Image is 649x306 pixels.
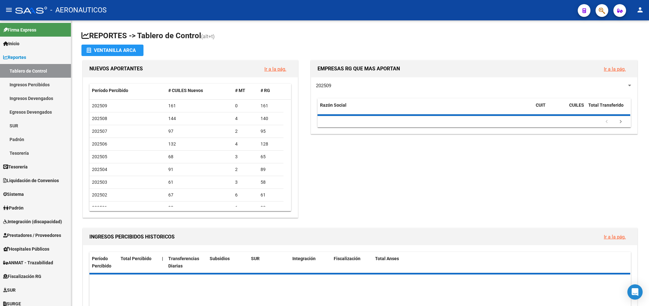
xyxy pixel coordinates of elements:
div: 161 [168,102,230,110]
span: 202502 [92,192,107,197]
span: Total Percibido [121,256,151,261]
mat-icon: menu [5,6,13,14]
span: Total Transferido [588,103,624,108]
div: 140 [261,115,281,122]
span: SUR [251,256,260,261]
datatable-header-cell: Subsidios [207,252,248,273]
span: 202505 [92,154,107,159]
div: 4 [235,140,255,148]
span: | [162,256,163,261]
button: Ir a la pág. [599,231,631,243]
div: 3 [235,179,255,186]
span: Razón Social [320,103,346,108]
button: Ir a la pág. [259,63,291,75]
datatable-header-cell: | [159,252,166,273]
a: Ir a la pág. [604,234,626,240]
div: Open Intercom Messenger [627,284,643,300]
span: Padrón [3,204,24,211]
span: 202509 [316,83,331,89]
div: 128 [261,140,281,148]
span: 202501 [92,205,107,210]
span: 202507 [92,129,107,134]
div: 3 [235,153,255,160]
span: ANMAT - Trazabilidad [3,259,53,266]
datatable-header-cell: Fiscalización [331,252,373,273]
datatable-header-cell: SUR [248,252,290,273]
span: EMPRESAS RG QUE MAS APORTAN [318,66,400,72]
span: Período Percibido [92,256,111,268]
datatable-header-cell: Período Percibido [89,252,118,273]
span: Firma Express [3,26,36,33]
div: 61 [261,191,281,199]
button: Ventanilla ARCA [81,45,143,56]
span: Fiscalización [334,256,360,261]
div: 97 [168,128,230,135]
span: Subsidios [210,256,230,261]
div: 98 [168,204,230,211]
datatable-header-cell: Total Anses [373,252,623,273]
span: Fiscalización RG [3,273,41,280]
datatable-header-cell: Total Transferido [586,98,630,119]
span: Inicio [3,40,19,47]
div: 2 [235,166,255,173]
div: 2 [235,128,255,135]
span: # MT [235,88,245,93]
span: NUEVOS APORTANTES [89,66,143,72]
span: 202506 [92,141,107,146]
div: 6 [235,204,255,211]
datatable-header-cell: CUILES [567,98,586,119]
div: 58 [261,179,281,186]
datatable-header-cell: Total Percibido [118,252,159,273]
div: 92 [261,204,281,211]
a: go to next page [615,118,627,125]
div: 6 [235,191,255,199]
span: Total Anses [375,256,399,261]
div: Ventanilla ARCA [87,45,138,56]
mat-icon: person [636,6,644,14]
div: 61 [168,179,230,186]
h1: REPORTES -> Tablero de Control [81,31,639,42]
datatable-header-cell: # RG [258,84,283,97]
span: SUR [3,287,16,294]
span: Liquidación de Convenios [3,177,59,184]
span: 202503 [92,180,107,185]
datatable-header-cell: # MT [233,84,258,97]
span: INGRESOS PERCIBIDOS HISTORICOS [89,234,175,240]
span: 202504 [92,167,107,172]
datatable-header-cell: Razón Social [318,98,533,119]
div: 0 [235,102,255,110]
div: 89 [261,166,281,173]
span: CUILES [569,103,584,108]
div: 68 [168,153,230,160]
span: Período Percibido [92,88,128,93]
span: # CUILES Nuevos [168,88,203,93]
span: 202509 [92,103,107,108]
span: (alt+t) [201,33,215,39]
span: Hospitales Públicos [3,246,49,253]
a: Ir a la pág. [264,66,286,72]
datatable-header-cell: Integración [290,252,331,273]
button: Ir a la pág. [599,63,631,75]
span: # RG [261,88,270,93]
span: Transferencias Diarias [168,256,199,268]
span: Sistema [3,191,24,198]
span: Tesorería [3,163,28,170]
datatable-header-cell: CUIT [533,98,567,119]
div: 144 [168,115,230,122]
datatable-header-cell: Transferencias Diarias [166,252,207,273]
span: Integración [292,256,316,261]
div: 65 [261,153,281,160]
datatable-header-cell: # CUILES Nuevos [166,84,233,97]
datatable-header-cell: Período Percibido [89,84,166,97]
a: Ir a la pág. [604,66,626,72]
div: 132 [168,140,230,148]
span: 202508 [92,116,107,121]
span: Reportes [3,54,26,61]
div: 67 [168,191,230,199]
a: go to previous page [601,118,613,125]
span: Integración (discapacidad) [3,218,62,225]
div: 91 [168,166,230,173]
span: - AERONAUTICOS [50,3,107,17]
div: 95 [261,128,281,135]
div: 161 [261,102,281,110]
